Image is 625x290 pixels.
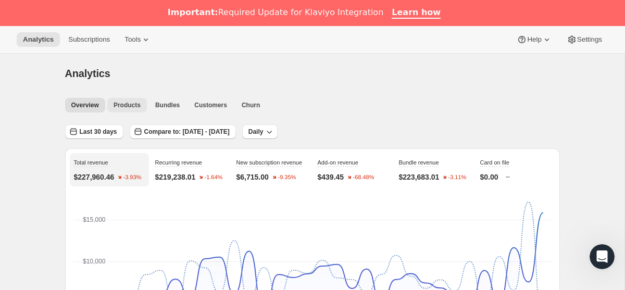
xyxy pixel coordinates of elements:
span: Bundle revenue [399,159,439,166]
p: $6,715.00 [236,172,269,182]
span: Tools [124,35,141,44]
text: -3.11% [448,174,467,181]
span: Subscriptions [68,35,110,44]
span: Total revenue [74,159,108,166]
p: $0.00 [480,172,498,182]
button: Settings [560,32,608,47]
p: $439.45 [318,172,344,182]
button: Compare to: [DATE] - [DATE] [130,124,236,139]
span: Products [114,101,141,109]
div: Required Update for Klaviyo Integration [168,7,383,18]
b: Important: [168,7,218,17]
span: Bundles [155,101,180,109]
p: $219,238.01 [155,172,196,182]
text: -3.93% [123,174,142,181]
text: $15,000 [83,216,106,223]
span: Customers [194,101,227,109]
span: Daily [248,128,264,136]
span: Settings [577,35,602,44]
button: Daily [242,124,278,139]
button: Subscriptions [62,32,116,47]
button: Analytics [17,32,60,47]
span: Overview [71,101,99,109]
p: $223,683.01 [399,172,440,182]
span: Recurring revenue [155,159,203,166]
span: Analytics [23,35,54,44]
span: Last 30 days [80,128,117,136]
p: $227,960.46 [74,172,115,182]
text: -1.64% [205,174,223,181]
a: Learn how [392,7,441,19]
span: Churn [242,101,260,109]
span: Compare to: [DATE] - [DATE] [144,128,230,136]
button: Help [510,32,558,47]
span: Analytics [65,68,110,79]
text: -68.48% [353,174,374,181]
iframe: Intercom live chat [590,244,615,269]
text: -9.35% [278,174,296,181]
button: Tools [118,32,157,47]
text: $10,000 [83,258,106,265]
span: Add-on revenue [318,159,358,166]
span: Help [527,35,541,44]
span: Card on file [480,159,509,166]
span: New subscription revenue [236,159,303,166]
button: Last 30 days [65,124,123,139]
